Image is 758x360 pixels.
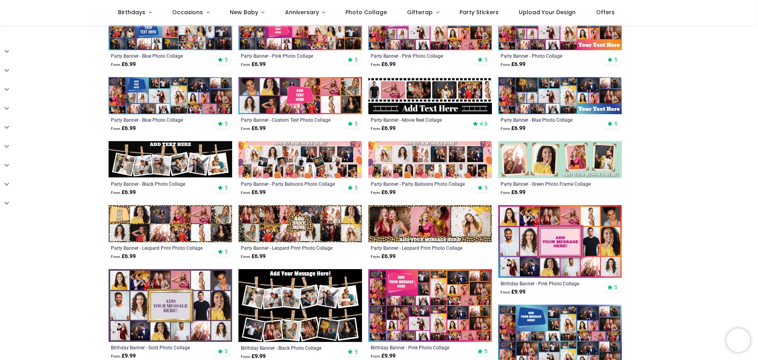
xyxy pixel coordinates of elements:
span: From [241,62,250,67]
span: Giftwrap [407,8,433,16]
a: Party Banner - Leopard Print Photo Collage [111,245,206,251]
span: 5 [614,56,617,63]
a: Party Banner - Leopard Print Photo Collage [241,245,336,251]
span: New Baby [230,8,258,16]
strong: £ 6.99 [371,124,396,132]
img: Personalised Birthday Backdrop Banner - Gold Photo Collage - 16 Photo Upload [109,269,232,342]
a: Party Banner - Blue Photo Collage [111,53,206,59]
div: Party Banner - Party Balloons Photo Collage [241,181,336,187]
img: Personalised Party Banner - Black Photo Collage - 6 Photo Upload [109,141,232,178]
strong: £ 6.99 [241,253,266,260]
span: 5 [355,348,358,355]
span: 5 [614,284,617,291]
a: Party Banner - Leopard Print Photo Collage [371,245,466,251]
span: From [501,126,510,131]
strong: £ 6.99 [501,188,525,196]
span: 5 [484,348,488,355]
span: 5 [225,184,228,191]
span: From [371,62,380,67]
span: From [111,190,120,195]
img: Personalised Party Banner - Leopard Print Photo Collage - Custom Text & 12 Photo Upload [238,205,362,242]
strong: £ 6.99 [111,188,136,196]
span: From [241,126,250,131]
span: Birthdays [118,8,145,16]
strong: £ 9.99 [501,288,525,296]
img: Personalised Birthday Backdrop Banner - Pink Photo Collage - Add Text & 48 Photo Upload [368,269,492,342]
strong: £ 6.99 [241,124,266,132]
div: Party Banner - Black Photo Collage [111,181,206,187]
span: From [241,190,250,195]
span: 4.6 [480,120,488,127]
a: Party Banner - Custom Text Photo Collage [241,117,336,123]
img: Personalised Party Banner - Blue Photo Collage - Custom Text & 25 Photo upload [109,77,232,114]
a: Party Banner - Movie Reel Collage [371,117,466,123]
img: Personalised Party Banner - Party Balloons Photo Collage - 22 Photo Upload [238,141,362,178]
span: 5 [225,120,228,127]
span: From [371,190,380,195]
img: Personalised Birthday Backdrop Banner - Pink Photo Collage - 16 Photo Upload [498,205,622,278]
span: From [111,62,120,67]
span: Photo Collage [345,8,387,16]
a: Party Banner - Blue Photo Collage [501,117,596,123]
strong: £ 9.99 [371,352,396,360]
span: From [501,62,510,67]
a: Birthday Banner - Gold Photo Collage [111,344,206,351]
span: From [371,354,380,358]
img: Personalised Party Banner - Movie Reel Collage - 6 Photo Upload [368,77,492,114]
strong: £ 6.99 [241,60,266,68]
img: Personalised Birthday Backdrop Banner - Black Photo Collage - 12 Photo Upload [238,269,362,342]
strong: £ 6.99 [111,124,136,132]
span: 5 [484,56,488,63]
a: Party Banner - Blue Photo Collage [111,117,206,123]
span: 5 [225,348,228,355]
span: 5 [225,248,228,255]
span: 5 [355,56,358,63]
a: Birthday Banner - Pink Photo Collage [501,280,596,286]
span: From [501,190,510,195]
a: Party Banner - Pink Photo Collage [241,53,336,59]
span: From [111,126,120,131]
strong: £ 6.99 [501,124,525,132]
a: Party Banner - Pink Photo Collage [371,53,466,59]
strong: £ 6.99 [371,253,396,260]
span: 5 [614,120,617,127]
a: Party Banner - Photo Collage [501,53,596,59]
span: 5 [484,184,488,191]
img: Personalised Party Banner - Blue Photo Collage - 23 Photo upload [498,77,622,114]
span: From [241,354,250,359]
span: From [111,354,120,358]
span: 5 [225,56,228,63]
span: Party Stickers [460,8,499,16]
a: Birthday Banner - Black Photo Collage [241,345,336,351]
iframe: Brevo live chat [726,328,750,352]
strong: £ 6.99 [501,60,525,68]
img: Personalised Party Banner - Party Balloons Photo Collage - 17 Photo Upload [368,141,492,178]
span: From [501,290,510,294]
img: Personalised Party Banner - Pink Photo Collage - Custom Text & 25 Photo Upload [368,13,492,50]
strong: £ 6.99 [111,60,136,68]
span: 5 [355,184,358,191]
a: Party Banner - Party Balloons Photo Collage [371,181,466,187]
span: Anniversary [285,8,319,16]
a: Birthday Banner - Pink Photo Collage [371,344,466,351]
img: Personalised Party Banner - Green Photo Frame Collage - 4 Photo Upload [498,141,622,178]
strong: £ 6.99 [371,60,396,68]
a: Party Banner - Green Photo Frame Collage [501,181,596,187]
span: Offers [596,8,615,16]
img: Personalised Party Banner - Photo Collage - 23 Photo Upload [498,13,622,50]
span: 5 [355,120,358,127]
img: Personalised Party Banner - Blue Photo Collage - Custom Text & 30 Photo Upload [109,13,232,50]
